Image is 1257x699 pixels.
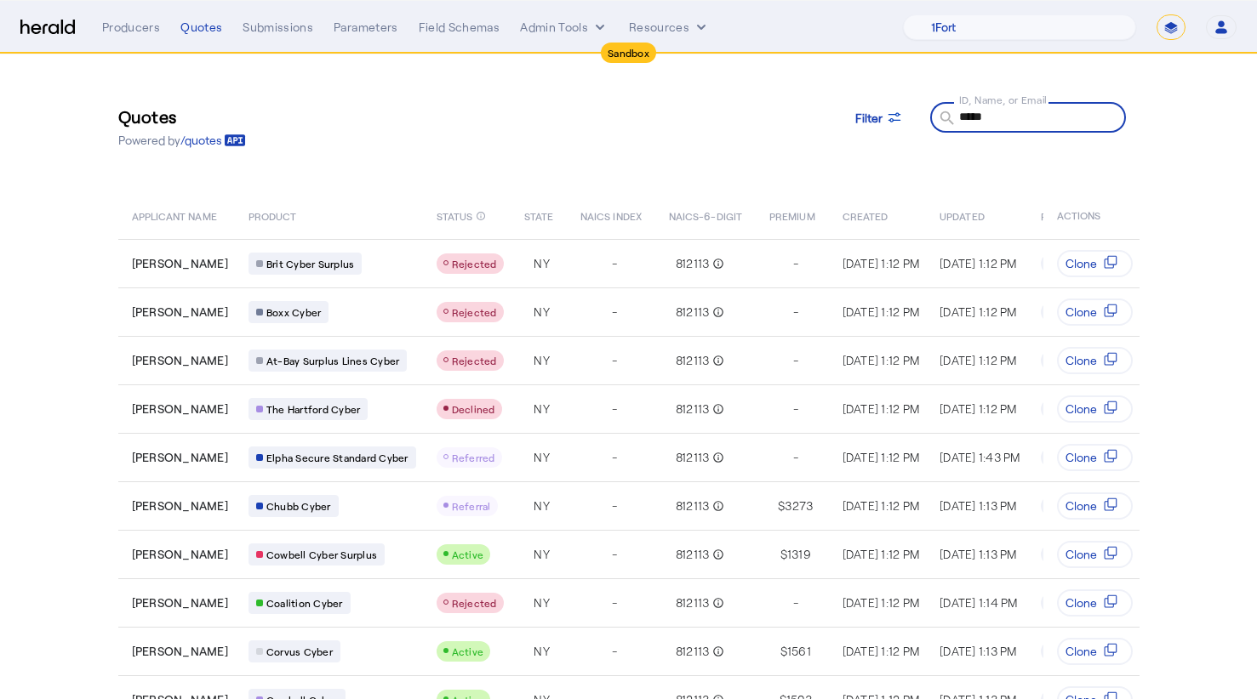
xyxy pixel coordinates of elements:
span: Brit Cyber Surplus [266,257,355,270]
span: Corvus Cyber [266,645,333,658]
span: 812113 [676,449,710,466]
span: Clone [1066,594,1097,611]
span: APPLICANT NAME [132,207,217,224]
span: - [793,352,798,369]
span: [DATE] 1:12 PM [843,353,920,367]
span: STATUS [437,207,473,224]
div: T [1041,399,1061,419]
button: Clone [1057,250,1133,277]
span: 812113 [676,304,710,321]
span: - [612,594,617,611]
span: $ [778,497,785,514]
span: Referral [452,500,491,512]
span: - [612,255,617,272]
p: Powered by [118,132,246,149]
span: [PERSON_NAME] [132,546,228,563]
mat-icon: info_outline [709,643,724,660]
div: Submissions [243,19,313,36]
span: NY [534,546,550,563]
span: [PERSON_NAME] [132,304,228,321]
mat-icon: search [930,109,959,130]
span: STATE [524,207,553,224]
span: Rejected [452,597,497,609]
span: $ [780,643,787,660]
button: Filter [842,102,917,133]
span: - [612,497,617,514]
span: Clone [1066,304,1097,321]
span: Clone [1066,643,1097,660]
span: 812113 [676,255,710,272]
span: - [612,546,617,563]
span: [DATE] 1:43 PM [940,450,1020,464]
button: Clone [1057,347,1133,374]
button: Clone [1057,298,1133,326]
div: Quotes [180,19,222,36]
span: 1319 [787,546,811,563]
span: NY [534,255,550,272]
span: [PERSON_NAME] [132,594,228,611]
span: At-Bay Surplus Lines Cyber [266,354,400,367]
div: T [1041,350,1061,371]
span: - [793,594,798,611]
mat-icon: info_outline [709,255,724,272]
span: Declined [452,403,495,415]
div: Parameters [334,19,398,36]
span: Clone [1066,255,1097,272]
span: 812113 [676,497,710,514]
span: PRODUCER [1041,207,1096,224]
span: NAICS-6-DIGIT [669,207,742,224]
div: Sandbox [601,43,656,63]
button: Clone [1057,444,1133,471]
mat-icon: info_outline [476,207,486,225]
span: Clone [1066,546,1097,563]
span: [DATE] 1:14 PM [940,595,1018,610]
mat-icon: info_outline [709,304,724,321]
span: CREATED [843,207,888,224]
span: $ [780,546,787,563]
span: Boxx Cyber [266,305,322,319]
th: ACTIONS [1043,191,1140,239]
span: NY [534,449,550,466]
h3: Quotes [118,105,246,128]
button: Clone [1057,541,1133,568]
a: /quotes [180,132,246,149]
span: Clone [1066,401,1097,418]
span: NAICS INDEX [580,207,642,224]
div: T [1041,253,1061,274]
span: Rejected [452,306,497,318]
span: 812113 [676,546,710,563]
div: Producers [102,19,160,36]
div: Field Schemas [419,19,500,36]
mat-icon: info_outline [709,352,724,369]
span: [DATE] 1:12 PM [843,595,920,610]
span: 812113 [676,643,710,660]
span: [PERSON_NAME] [132,255,228,272]
span: [DATE] 1:12 PM [843,498,920,513]
span: The Hartford Cyber [266,402,361,416]
div: T [1041,641,1061,662]
span: [PERSON_NAME] [132,352,228,369]
span: [DATE] 1:13 PM [940,547,1017,561]
span: - [612,401,617,418]
span: Clone [1066,449,1097,466]
span: [PERSON_NAME] [132,401,228,418]
div: T [1041,302,1061,322]
span: PREMIUM [769,207,815,224]
button: Resources dropdown menu [629,19,710,36]
span: - [793,255,798,272]
span: [DATE] 1:12 PM [843,547,920,561]
span: - [612,352,617,369]
span: NY [534,497,550,514]
span: - [793,401,798,418]
span: Filter [855,109,883,127]
span: Chubb Cyber [266,499,331,513]
span: [DATE] 1:12 PM [940,304,1017,319]
span: Rejected [452,355,497,367]
mat-icon: info_outline [709,594,724,611]
span: Active [452,548,484,560]
span: [DATE] 1:12 PM [843,644,920,658]
img: Herald Logo [20,20,75,36]
span: Clone [1066,352,1097,369]
mat-label: ID, Name, or Email [959,94,1048,105]
span: NY [534,304,550,321]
